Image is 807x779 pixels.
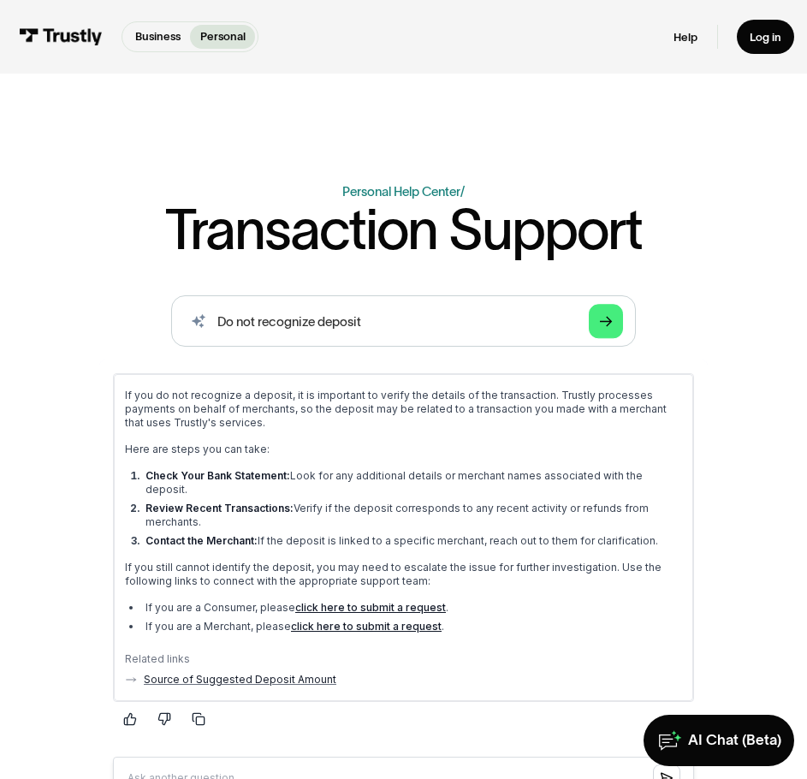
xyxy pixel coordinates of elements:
[26,83,583,97] p: Here are steps you can take:
[190,25,254,48] a: Personal
[192,260,342,273] a: click here to submit a request
[126,25,190,48] a: Business
[14,397,595,440] input: Question box
[460,184,465,199] div: /
[196,241,347,254] a: click here to submit a request
[43,260,584,274] li: If you are a Merchant, please .
[554,405,581,432] button: Submit question
[737,20,794,53] a: Log in
[171,295,636,347] form: Search
[26,293,583,306] div: Related links
[673,30,697,45] a: Help
[543,450,595,464] img: Maven AGI Logo
[478,450,540,464] span: Powered by
[19,28,102,46] img: Trustly Logo
[135,28,181,45] p: Business
[200,28,246,45] p: Personal
[26,29,583,70] p: If you do not recognize a deposit, it is important to verify the details of the transaction. Trus...
[171,295,636,347] input: search
[165,201,643,257] h1: Transaction Support
[46,142,194,155] strong: Review Recent Transactions:
[46,175,158,187] strong: Contact the Merchant:
[26,201,583,229] p: If you still cannot identify the deposit, you may need to escalate the issue for further investig...
[46,110,191,122] strong: Check Your Bank Statement:
[750,30,781,45] div: Log in
[644,715,794,766] a: AI Chat (Beta)
[688,731,781,750] div: AI Chat (Beta)
[43,175,584,188] li: If the deposit is linked to a specific merchant, reach out to them for clarification.
[342,184,460,199] a: Personal Help Center
[43,142,584,169] li: Verify if the deposit corresponds to any recent activity or refunds from merchants.
[43,110,584,137] li: Look for any additional details or merchant names associated with the deposit.
[45,313,237,327] a: Source of Suggested Deposit Amount
[43,241,584,255] li: If you are a Consumer, please .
